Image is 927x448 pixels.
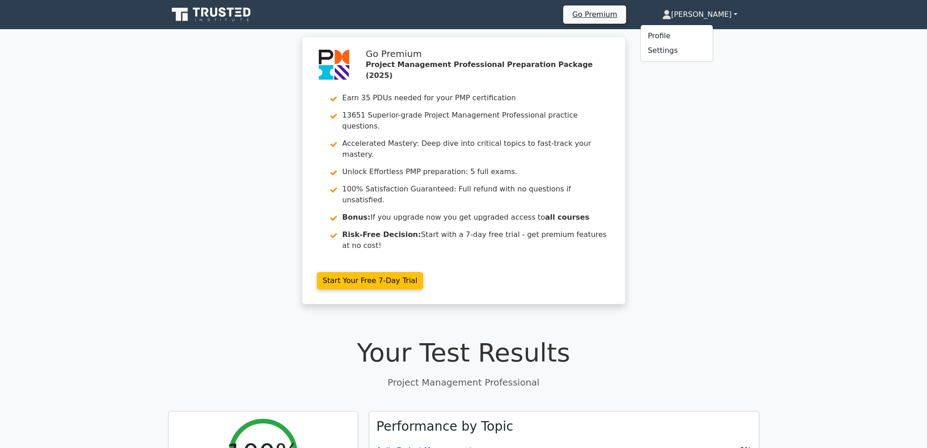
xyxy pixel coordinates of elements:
a: Profile [641,29,713,43]
h3: Performance by Topic [377,419,513,434]
a: Go Premium [567,8,622,21]
h1: Your Test Results [168,337,759,368]
ul: [PERSON_NAME] [640,25,713,62]
a: [PERSON_NAME] [640,5,759,24]
p: Project Management Professional [168,376,759,389]
a: Settings [641,43,713,58]
a: Start Your Free 7-Day Trial [317,272,424,289]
